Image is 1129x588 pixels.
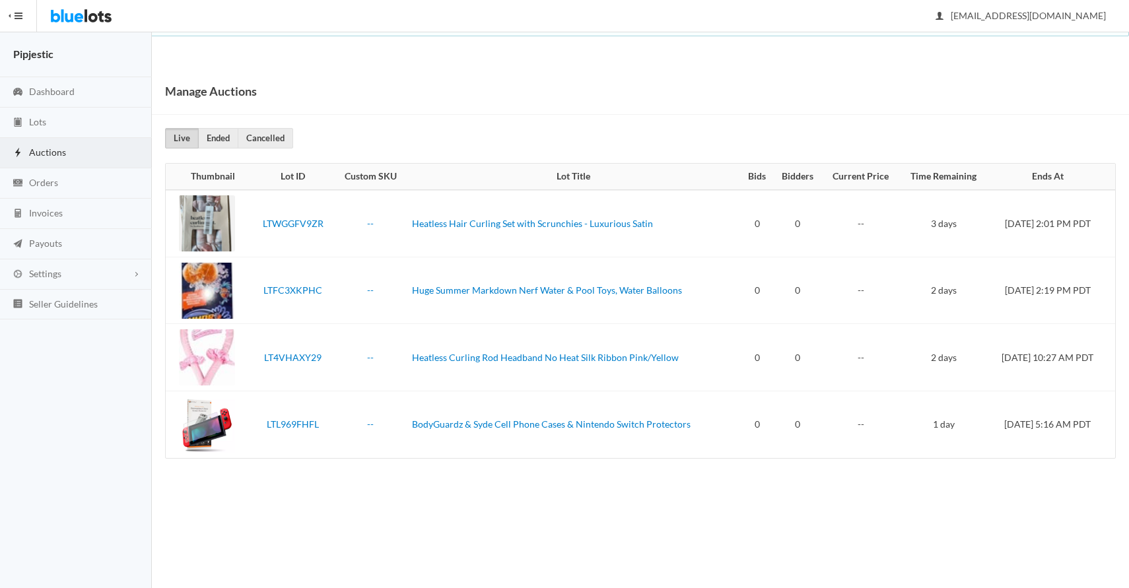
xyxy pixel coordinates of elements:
a: -- [367,352,374,363]
a: Cancelled [238,128,293,148]
span: Orders [29,177,58,188]
td: 0 [774,190,823,257]
th: Bids [741,164,774,190]
a: LTL969FHFL [267,418,319,430]
td: 0 [774,257,823,324]
span: Auctions [29,147,66,158]
a: BodyGuardz & Syde Cell Phone Cases & Nintendo Switch Protectors [412,418,691,430]
td: -- [822,190,899,257]
a: Heatless Curling Rod Headband No Heat Silk Ribbon Pink/Yellow [412,352,679,363]
a: Heatless Hair Curling Set with Scrunchies - Luxurious Satin [412,218,653,229]
td: 0 [741,190,774,257]
th: Lot ID [252,164,335,190]
a: LTWGGFV9ZR [263,218,324,229]
a: Live [165,128,199,148]
span: Payouts [29,238,62,249]
ion-icon: cash [11,178,24,190]
th: Custom SKU [334,164,407,190]
ion-icon: paper plane [11,238,24,251]
h1: Manage Auctions [165,81,257,101]
span: Seller Guidelines [29,298,98,310]
ion-icon: cog [11,269,24,281]
a: LTFC3XKPHC [263,284,322,296]
a: -- [367,418,374,430]
td: 0 [774,324,823,391]
ion-icon: person [933,11,946,23]
span: Lots [29,116,46,127]
th: Time Remaining [899,164,988,190]
td: 2 days [899,257,988,324]
th: Thumbnail [166,164,252,190]
td: [DATE] 2:01 PM PDT [988,190,1115,257]
td: -- [822,324,899,391]
a: Ended [198,128,238,148]
td: [DATE] 10:27 AM PDT [988,324,1115,391]
td: 0 [741,257,774,324]
td: [DATE] 5:16 AM PDT [988,391,1115,458]
span: Settings [29,268,61,279]
th: Ends At [988,164,1115,190]
td: 0 [741,391,774,458]
td: 2 days [899,324,988,391]
th: Lot Title [407,164,741,190]
ion-icon: clipboard [11,117,24,129]
strong: Pipjestic [13,48,53,60]
span: Invoices [29,207,63,218]
a: -- [367,218,374,229]
td: -- [822,391,899,458]
a: LT4VHAXY29 [264,352,322,363]
td: -- [822,257,899,324]
ion-icon: list box [11,298,24,311]
ion-icon: flash [11,147,24,160]
ion-icon: speedometer [11,86,24,99]
span: Dashboard [29,86,75,97]
th: Current Price [822,164,899,190]
td: 3 days [899,190,988,257]
th: Bidders [774,164,823,190]
a: Huge Summer Markdown Nerf Water & Pool Toys, Water Balloons [412,284,682,296]
span: [EMAIL_ADDRESS][DOMAIN_NAME] [936,10,1106,21]
td: 0 [774,391,823,458]
td: [DATE] 2:19 PM PDT [988,257,1115,324]
td: 1 day [899,391,988,458]
a: -- [367,284,374,296]
ion-icon: calculator [11,208,24,220]
td: 0 [741,324,774,391]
